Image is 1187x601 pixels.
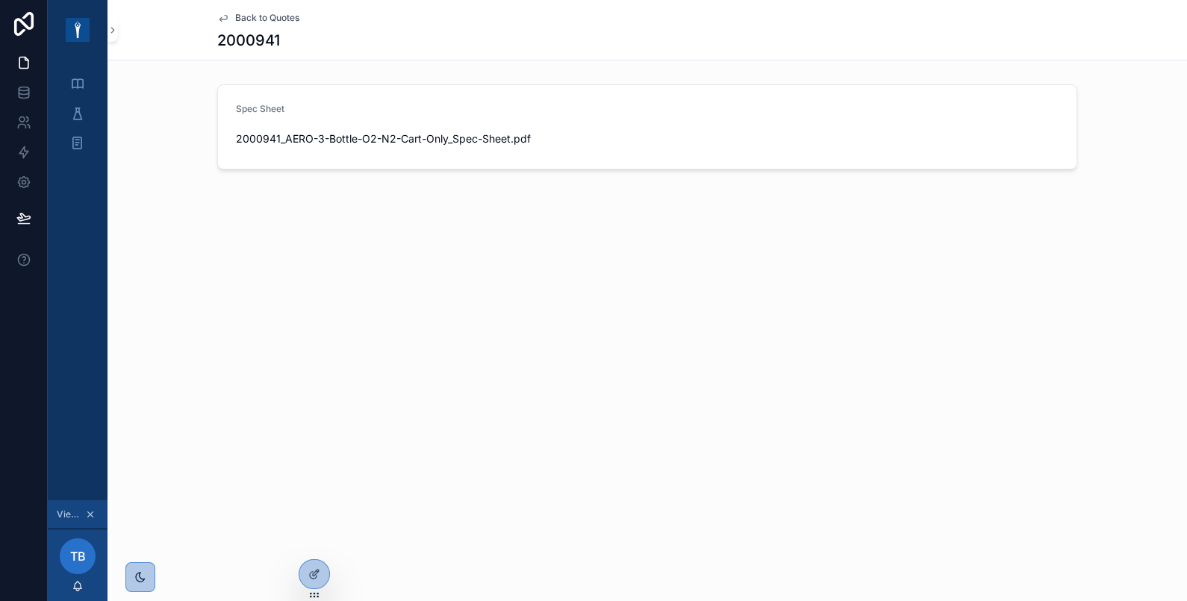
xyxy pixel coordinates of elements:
h1: 2000941 [217,30,280,51]
span: Spec Sheet [236,103,284,114]
span: Back to Quotes [235,12,299,24]
img: App logo [66,18,90,42]
a: Back to Quotes [217,12,299,24]
span: TB [70,547,86,565]
div: scrollable content [48,60,108,176]
span: 2000941_AERO-3-Bottle-O2-N2-Cart-Only_Spec-Sheet [236,131,511,146]
span: Viewing as Tariq [57,508,82,520]
span: .pdf [511,131,531,146]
